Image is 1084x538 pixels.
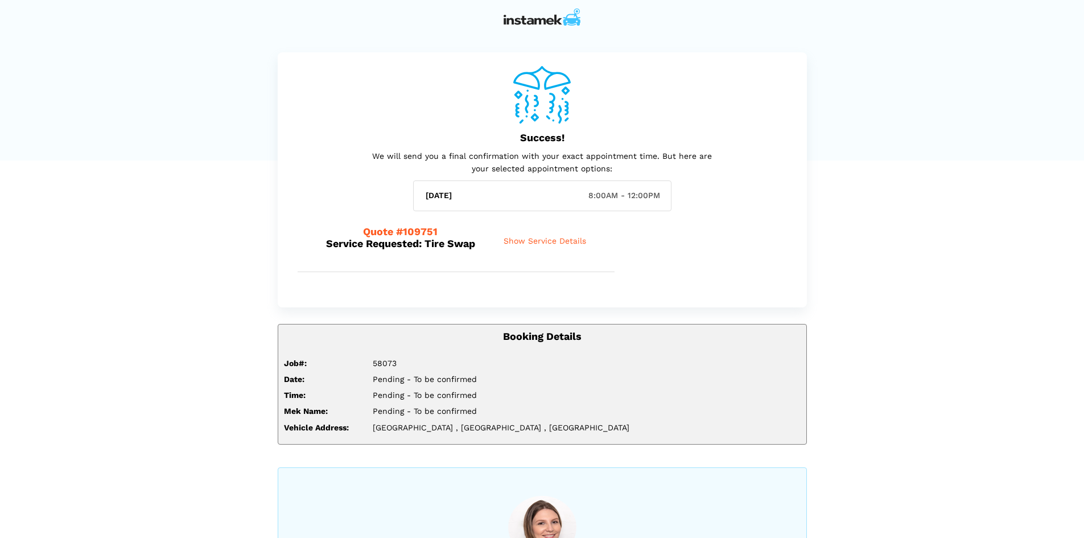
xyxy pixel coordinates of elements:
h6: [DATE] [426,191,452,200]
strong: Time: [284,391,306,400]
div: Pending - To be confirmed [364,390,809,400]
h5: Service Requested: Tire Swap [326,225,504,249]
span: Show Service Details [504,236,586,246]
div: Pending - To be confirmed [364,374,809,384]
strong: Vehicle Address: [284,423,349,432]
span: Quote #109751 [363,225,438,237]
strong: Mek Name: [284,406,328,416]
strong: Date: [284,375,304,384]
span: [GEOGRAPHIC_DATA] [373,423,453,432]
p: We will send you a final confirmation with your exact appointment time. But here are your selecte... [372,150,713,175]
div: 58073 [364,358,809,368]
div: Pending - To be confirmed [364,406,809,416]
h5: Success! [306,132,778,143]
span: , [GEOGRAPHIC_DATA] [456,423,541,432]
h5: Booking Details [284,330,801,342]
span: , [GEOGRAPHIC_DATA] [544,423,629,432]
strong: Job#: [284,359,307,368]
span: 8:00AM - 12:00PM [588,191,660,200]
